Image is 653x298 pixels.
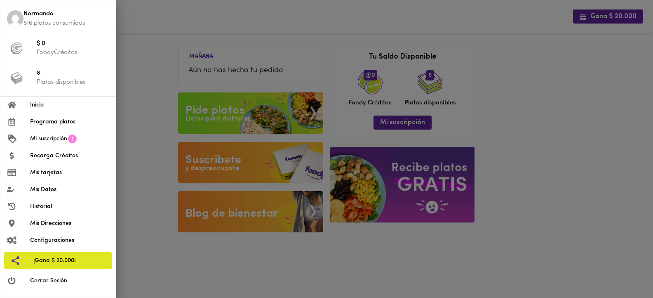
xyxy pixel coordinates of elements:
span: Mis Direcciones [30,219,109,228]
img: platos_menu.png [10,72,23,84]
p: 516 platos consumidos [23,19,109,28]
p: FoodyCréditos [37,48,109,57]
span: Programa platos [30,118,109,126]
span: Recarga Créditos [30,151,109,160]
span: Mis Datos [30,185,109,194]
img: foody-creditos-black.png [10,42,23,54]
span: $ 0 [37,39,109,49]
span: Inicio [30,101,109,109]
span: Cerrar Sesión [30,277,109,285]
span: 8 [37,69,109,78]
span: Mi suscripción [30,135,67,143]
span: Configuraciones [30,236,109,245]
iframe: Messagebird Livechat Widget [605,250,645,290]
span: Normando [23,9,109,19]
span: ¡Gana $ 20.000! [33,256,106,265]
span: Mis tarjetas [30,168,109,177]
span: Historial [30,202,109,211]
p: Platos disponibles [37,78,109,87]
